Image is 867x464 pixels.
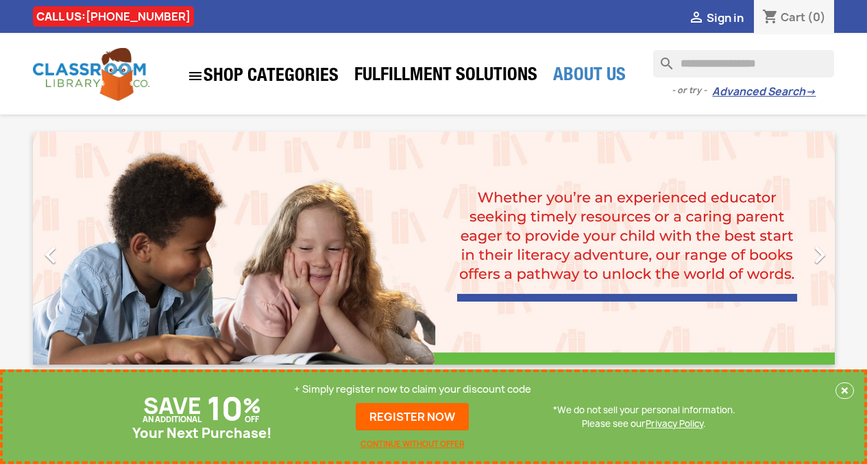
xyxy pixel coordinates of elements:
i:  [187,68,204,84]
input: Search [653,50,834,77]
span: - or try - [672,84,712,97]
a: About Us [546,63,633,90]
a: Fulfillment Solutions [347,63,544,90]
a: Next [714,132,835,365]
span: Sign in [707,10,744,25]
i: shopping_cart [762,10,779,26]
a: [PHONE_NUMBER] [86,9,191,24]
i:  [803,238,837,272]
span: (0) [807,10,826,25]
a: SHOP CATEGORIES [180,61,345,91]
img: Classroom Library Company [33,48,149,101]
a: Previous [33,132,154,365]
i:  [34,238,68,272]
span: → [805,85,816,99]
ul: Carousel container [33,132,835,365]
i:  [688,10,705,27]
div: CALL US: [33,6,194,27]
a: Advanced Search→ [712,85,816,99]
span: Cart [781,10,805,25]
a:  Sign in [688,10,744,25]
i: search [653,50,670,66]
